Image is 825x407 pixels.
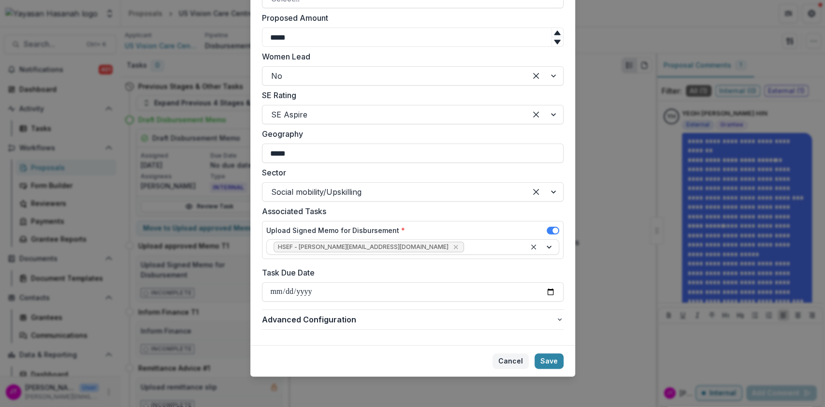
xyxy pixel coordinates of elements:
[528,107,544,122] div: Clear selected options
[262,128,558,140] label: Geography
[262,167,558,178] label: Sector
[262,89,558,101] label: SE Rating
[535,353,564,369] button: Save
[262,310,564,329] button: Advanced Configuration
[528,68,544,84] div: Clear selected options
[492,353,529,369] button: Cancel
[262,51,558,62] label: Women Lead
[262,267,558,278] label: Task Due Date
[451,242,461,252] div: Remove HSEF - maslinda.talib@hasanah.org.my
[278,244,449,250] span: HSEF - [PERSON_NAME][EMAIL_ADDRESS][DOMAIN_NAME]
[262,205,558,217] label: Associated Tasks
[262,12,558,24] label: Proposed Amount
[528,184,544,200] div: Clear selected options
[262,314,556,325] span: Advanced Configuration
[528,241,539,253] div: Clear selected options
[266,225,405,235] label: Upload Signed Memo for Disbursement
